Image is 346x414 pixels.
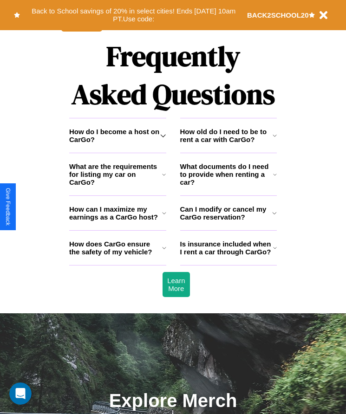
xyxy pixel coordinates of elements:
[180,240,273,256] h3: Is insurance included when I rent a car through CarGo?
[69,162,162,186] h3: What are the requirements for listing my car on CarGo?
[69,128,160,143] h3: How do I become a host on CarGo?
[69,240,162,256] h3: How does CarGo ensure the safety of my vehicle?
[69,205,162,221] h3: How can I maximize my earnings as a CarGo host?
[180,162,274,186] h3: What documents do I need to provide when renting a car?
[69,32,277,118] h1: Frequently Asked Questions
[180,205,273,221] h3: Can I modify or cancel my CarGo reservation?
[9,382,32,405] iframe: Intercom live chat
[180,128,273,143] h3: How old do I need to be to rent a car with CarGo?
[20,5,247,26] button: Back to School savings of 20% in select cities! Ends [DATE] 10am PT.Use code:
[247,11,309,19] b: BACK2SCHOOL20
[163,272,189,297] button: Learn More
[5,188,11,226] div: Give Feedback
